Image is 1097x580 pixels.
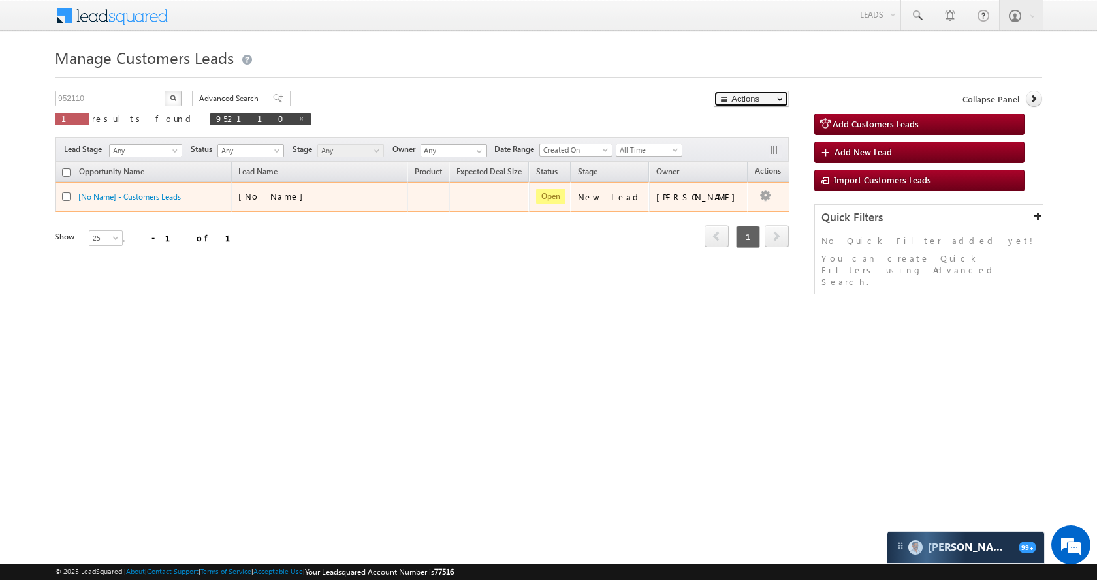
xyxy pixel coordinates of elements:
[318,145,380,157] span: Any
[72,164,151,181] a: Opportunity Name
[218,145,280,157] span: Any
[895,541,906,551] img: carter-drag
[705,226,729,247] a: prev
[178,402,237,420] em: Start Chat
[450,164,528,181] a: Expected Deal Size
[68,69,219,85] div: Chat with us now
[216,113,292,124] span: 952110
[191,144,217,155] span: Status
[305,567,454,577] span: Your Leadsquared Account Number is
[109,144,182,157] a: Any
[79,166,144,176] span: Opportunity Name
[815,205,1043,230] div: Quick Filters
[78,192,181,202] a: [No Name] - Customers Leads
[92,113,196,124] span: results found
[530,164,564,181] a: Status
[64,144,107,155] span: Lead Stage
[456,166,522,176] span: Expected Deal Size
[55,566,454,578] span: © 2025 LeadSquared | | | | |
[616,144,678,156] span: All Time
[392,144,421,155] span: Owner
[833,118,919,129] span: Add Customers Leads
[656,166,679,176] span: Owner
[539,144,612,157] a: Created On
[17,121,238,391] textarea: Type your message and hit 'Enter'
[415,166,442,176] span: Product
[494,144,539,155] span: Date Range
[89,232,124,244] span: 25
[238,191,310,202] span: [No Name]
[821,235,1036,247] p: No Quick Filter added yet!
[705,225,729,247] span: prev
[214,7,246,38] div: Minimize live chat window
[126,567,145,575] a: About
[908,540,923,555] img: Carter
[217,144,284,157] a: Any
[317,144,384,157] a: Any
[55,231,78,243] div: Show
[199,93,262,104] span: Advanced Search
[200,567,251,575] a: Terms of Service
[55,47,234,68] span: Manage Customers Leads
[232,164,284,181] span: Lead Name
[835,146,892,157] span: Add New Lead
[293,144,317,155] span: Stage
[253,567,303,575] a: Acceptable Use
[147,567,199,575] a: Contact Support
[536,189,565,204] span: Open
[714,91,789,107] button: Actions
[736,226,760,248] span: 1
[962,93,1019,105] span: Collapse Panel
[540,144,608,156] span: Created On
[62,168,71,177] input: Check all records
[887,531,1045,564] div: carter-dragCarter[PERSON_NAME]99+
[748,164,787,181] span: Actions
[434,567,454,577] span: 77516
[578,166,597,176] span: Stage
[22,69,55,85] img: d_60004797649_company_0_60004797649
[834,174,931,185] span: Import Customers Leads
[821,252,1036,288] p: You can create Quick Filters using Advanced Search.
[120,230,246,245] div: 1 - 1 of 1
[170,95,176,101] img: Search
[89,230,123,246] a: 25
[656,191,742,203] div: [PERSON_NAME]
[110,145,178,157] span: Any
[928,541,1012,553] span: Carter
[469,145,486,158] a: Show All Items
[61,113,82,124] span: 1
[616,144,682,157] a: All Time
[421,144,487,157] input: Type to Search
[578,191,643,203] div: New Lead
[571,164,604,181] a: Stage
[765,226,789,247] a: next
[765,225,789,247] span: next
